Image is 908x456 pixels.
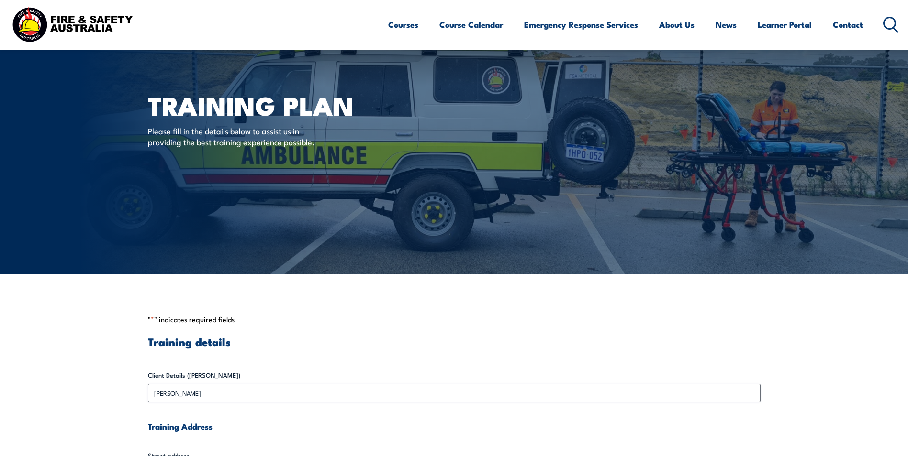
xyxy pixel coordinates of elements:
[833,12,863,37] a: Contact
[148,315,761,324] p: " " indicates required fields
[524,12,638,37] a: Emergency Response Services
[148,336,761,347] h3: Training details
[148,370,761,380] label: Client Details ([PERSON_NAME])
[148,421,761,432] h4: Training Address
[716,12,737,37] a: News
[148,125,323,148] p: Please fill in the details below to assist us in providing the best training experience possible.
[439,12,503,37] a: Course Calendar
[758,12,812,37] a: Learner Portal
[148,94,384,116] h1: Training plan
[659,12,695,37] a: About Us
[388,12,418,37] a: Courses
